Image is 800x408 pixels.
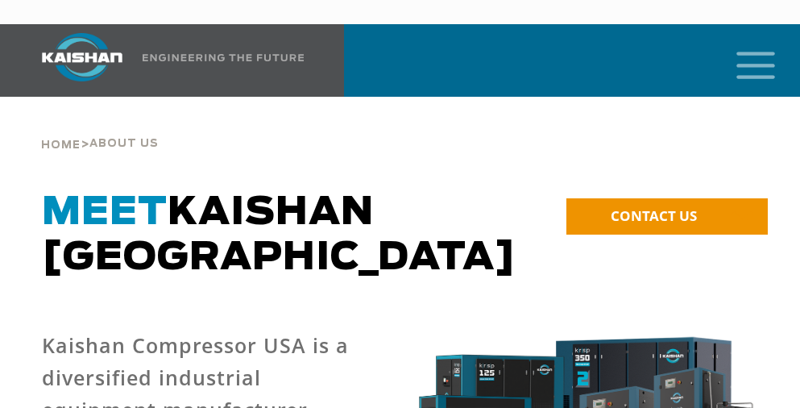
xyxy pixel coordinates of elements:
span: About Us [89,139,159,149]
a: Kaishan USA [22,24,307,97]
div: > [41,97,159,158]
span: Meet [42,194,168,232]
span: Home [41,140,81,151]
span: Kaishan [GEOGRAPHIC_DATA] [42,194,516,277]
img: kaishan logo [22,33,143,81]
img: Engineering the future [143,54,304,61]
a: Home [41,137,81,152]
a: CONTACT US [566,198,768,235]
span: CONTACT US [611,206,697,225]
a: mobile menu [730,47,757,74]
